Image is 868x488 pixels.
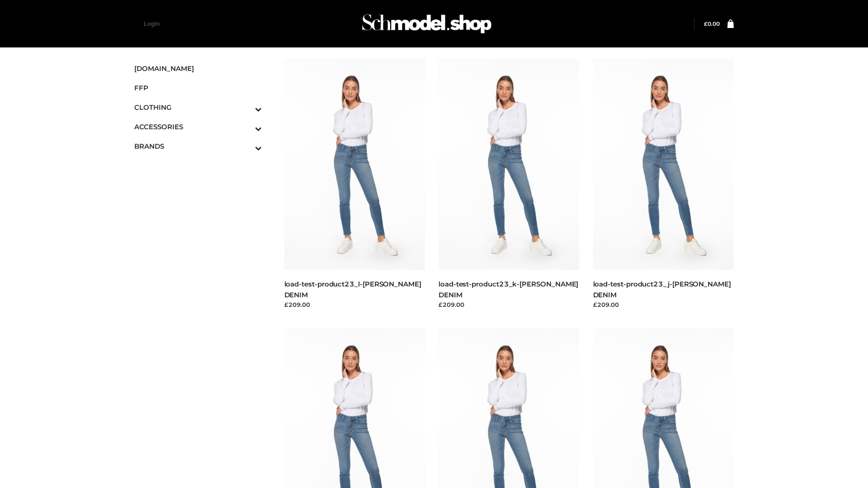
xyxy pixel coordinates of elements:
div: £209.00 [439,300,580,309]
a: FFP [134,78,262,98]
div: £209.00 [284,300,425,309]
img: Schmodel Admin 964 [359,6,495,42]
a: BRANDSToggle Submenu [134,136,262,156]
a: load-test-product23_j-[PERSON_NAME] DENIM [593,280,731,299]
span: BRANDS [134,141,262,151]
span: £ [704,20,708,27]
span: ACCESSORIES [134,122,262,132]
span: FFP [134,83,262,93]
button: Toggle Submenu [230,117,262,136]
a: load-test-product23_l-[PERSON_NAME] DENIM [284,280,421,299]
bdi: 0.00 [704,20,720,27]
button: Toggle Submenu [230,98,262,117]
span: [DOMAIN_NAME] [134,63,262,74]
a: load-test-product23_k-[PERSON_NAME] DENIM [439,280,578,299]
div: £209.00 [593,300,734,309]
a: Login [144,20,160,27]
button: Toggle Submenu [230,136,262,156]
a: £0.00 [704,20,720,27]
a: CLOTHINGToggle Submenu [134,98,262,117]
span: CLOTHING [134,102,262,113]
a: [DOMAIN_NAME] [134,59,262,78]
a: ACCESSORIESToggle Submenu [134,117,262,136]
